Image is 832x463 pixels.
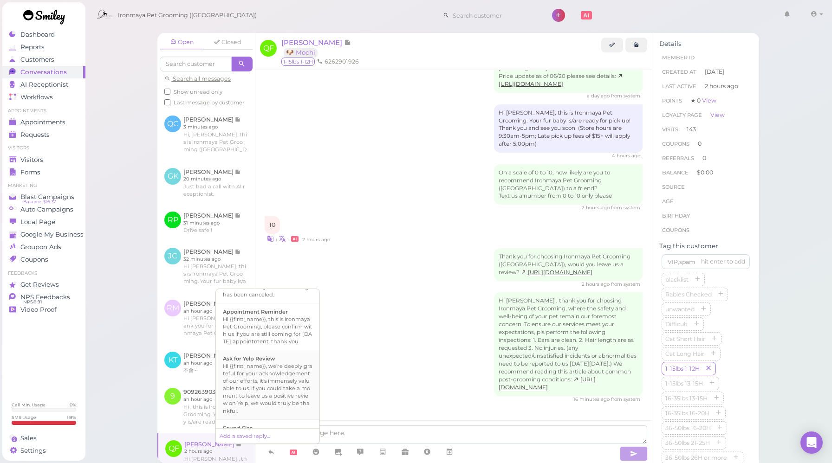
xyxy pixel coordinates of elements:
[2,432,85,444] a: Sales
[659,122,752,137] li: 143
[662,69,696,75] span: Created At
[20,56,54,64] span: Customers
[223,309,288,315] b: Appointment Reminder
[705,68,724,76] span: [DATE]
[611,396,640,402] span: from system
[662,126,678,133] span: Visits
[20,93,53,101] span: Workflows
[662,198,674,205] span: age
[223,315,312,345] div: Hi {{first_name}}, this is Ironmaya Pet Grooming, please confirm with us if you are still coming ...
[2,53,85,66] a: Customers
[659,136,752,151] li: 0
[2,145,85,151] li: Visitors
[499,376,596,391] a: [URL][DOMAIN_NAME]
[174,99,245,106] span: Last message by customer
[2,216,85,228] a: Local Page
[702,97,716,104] a: View
[70,402,76,408] div: 0 %
[302,237,330,243] span: 08/29/2025 02:54pm
[2,270,85,277] li: Feedbacks
[20,218,55,226] span: Local Page
[20,193,74,201] span: Blast Campaigns
[205,35,250,49] a: Closed
[662,83,696,90] span: Last Active
[164,89,170,95] input: Show unread only
[690,97,716,104] span: ★ 0
[20,31,55,39] span: Dashboard
[659,40,752,48] div: Details
[174,89,222,95] span: Show unread only
[2,291,85,303] a: NPS Feedbacks NPS® 91
[710,111,725,118] a: View
[20,293,70,301] span: NPS Feedbacks
[281,58,315,66] span: 1-15lbs 1-12H
[663,454,729,461] span: 36-50lbs 26H or more
[663,365,702,372] span: 1-15lbs 1-12H
[494,104,643,153] div: Hi [PERSON_NAME], this is Ironmaya Pet Grooming. Your fur baby is/are ready for pick up! Thank yo...
[118,2,257,28] span: Ironmaya Pet Grooming ([GEOGRAPHIC_DATA])
[2,191,85,203] a: Blast Campaigns Balance: $16.37
[265,234,643,244] div: •
[494,248,643,281] div: Thank you for choosing Ironmaya Pet Grooming ([GEOGRAPHIC_DATA]), would you leave us a review?
[697,169,713,176] span: $0.00
[662,254,750,269] input: VIP,spam
[315,58,361,66] li: 6262901926
[20,256,48,264] span: Coupons
[344,38,351,47] span: Note
[223,362,312,414] div: Hi {{first_name}}, we're deeply grateful for your acknowledgement of our efforts, it's immensely ...
[23,198,56,206] span: Balance: $16.37
[2,129,85,141] a: Requests
[2,166,85,179] a: Forms
[663,306,696,313] span: unwanted
[2,228,85,241] a: Google My Business
[2,203,85,216] a: Auto Campaigns
[663,380,705,387] span: 1-15lbs 13-15H
[573,396,611,402] span: 08/29/2025 04:16pm
[662,97,682,104] span: Points
[20,243,61,251] span: Groupon Ads
[223,425,253,431] b: Found Flea
[2,78,85,91] a: AI Receptionist
[2,154,85,166] a: Visitors
[494,292,643,396] div: Hi [PERSON_NAME] , thank you for choosing Ironmaya Pet Grooming, where the safety and well-being ...
[164,99,170,105] input: Last message by customer
[663,291,714,298] span: Rabies Checked
[2,116,85,129] a: Appointments
[611,93,640,99] span: from system
[449,8,539,23] input: Search customer
[23,298,42,306] span: NPS® 91
[2,91,85,103] a: Workflows
[582,281,611,287] span: 08/29/2025 02:54pm
[662,184,685,190] span: Source
[662,54,695,61] span: Member ID
[265,216,280,234] div: 10
[659,151,752,166] li: 0
[705,82,738,90] span: 2 hours ago
[662,155,694,161] span: Referrals
[20,156,43,164] span: Visitors
[611,205,640,211] span: from system
[2,66,85,78] a: Conversations
[662,112,702,118] span: Loyalty page
[220,433,270,439] a: Add a saved reply...
[582,205,611,211] span: 08/29/2025 02:51pm
[20,118,65,126] span: Appointments
[701,257,745,266] div: hit enter to add
[662,227,689,233] span: Coupons
[662,212,690,219] span: Birthday
[612,153,640,159] span: 08/29/2025 12:51pm
[663,321,689,328] span: Difficult
[260,40,277,57] span: QF
[164,75,231,82] a: Search all messages
[281,38,351,57] a: [PERSON_NAME] 🐶 Mochi
[2,444,85,457] a: Settings
[2,182,85,189] li: Marketing
[800,431,823,454] div: Open Intercom Messenger
[663,439,712,446] span: 36-50lbs 21-25H
[663,424,713,431] span: 36-50lbs 16-20H
[662,141,689,147] span: Coupons
[12,414,36,420] div: SMS Usage
[223,355,275,362] b: Ask for Yelp Review
[12,402,45,408] div: Call Min. Usage
[663,410,711,417] span: 16-35lbs 16-20H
